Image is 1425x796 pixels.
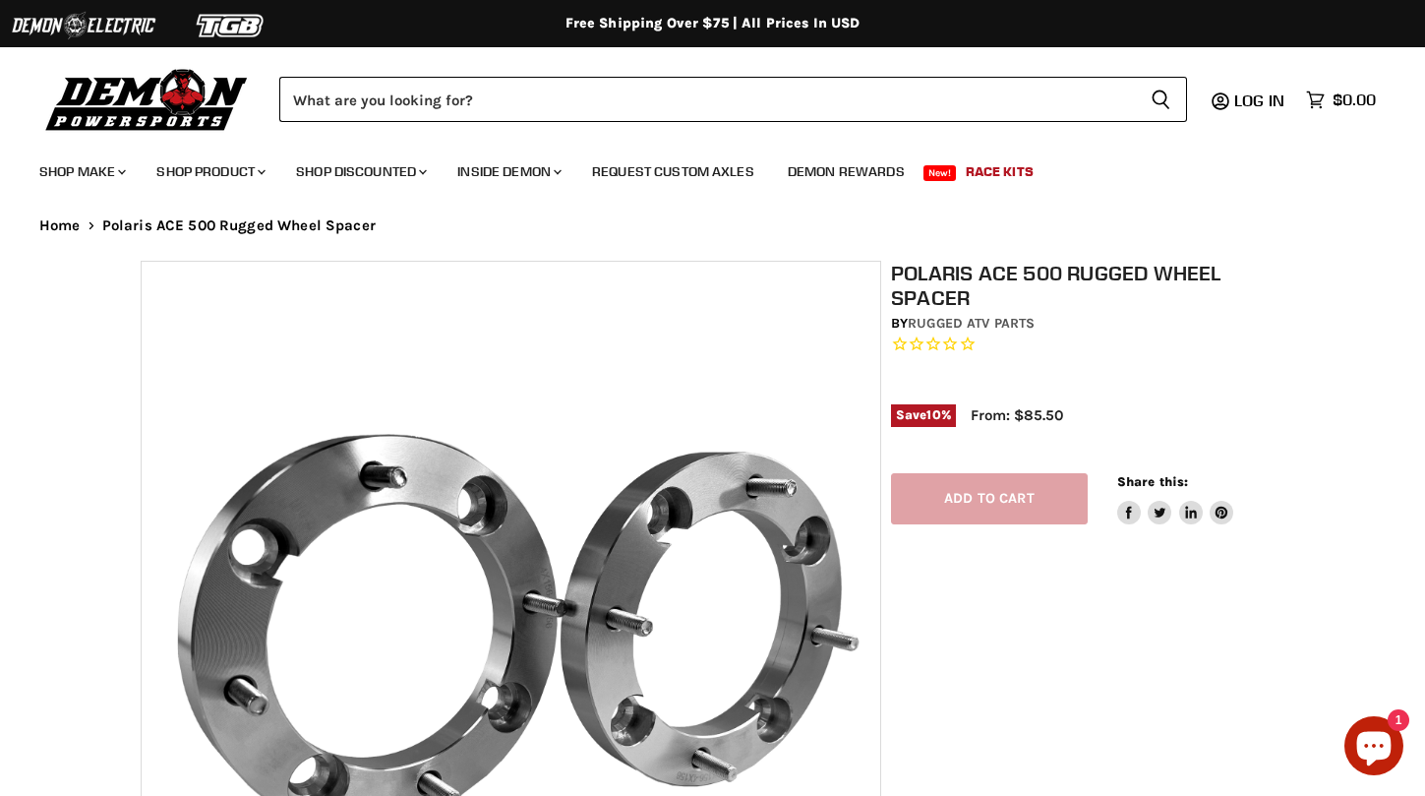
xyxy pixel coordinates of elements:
[891,404,956,426] span: Save %
[102,217,376,234] span: Polaris ACE 500 Rugged Wheel Spacer
[279,77,1187,122] form: Product
[1135,77,1187,122] button: Search
[25,144,1371,192] ul: Main menu
[443,152,573,192] a: Inside Demon
[908,315,1035,332] a: Rugged ATV Parts
[39,64,255,134] img: Demon Powersports
[971,406,1063,424] span: From: $85.50
[142,152,277,192] a: Shop Product
[157,7,305,44] img: TGB Logo 2
[923,165,957,181] span: New!
[39,217,81,234] a: Home
[577,152,769,192] a: Request Custom Axles
[926,407,940,422] span: 10
[10,7,157,44] img: Demon Electric Logo 2
[25,152,138,192] a: Shop Make
[1117,474,1188,489] span: Share this:
[951,152,1048,192] a: Race Kits
[1234,91,1284,110] span: Log in
[891,261,1295,310] h1: Polaris ACE 500 Rugged Wheel Spacer
[1225,92,1296,109] a: Log in
[773,152,920,192] a: Demon Rewards
[1296,86,1386,114] a: $0.00
[1117,473,1234,525] aside: Share this:
[891,335,1295,355] span: Rated 0.0 out of 5 stars 0 reviews
[891,313,1295,335] div: by
[279,77,1135,122] input: Search
[281,152,439,192] a: Shop Discounted
[1338,716,1409,780] inbox-online-store-chat: Shopify online store chat
[1333,91,1376,109] span: $0.00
